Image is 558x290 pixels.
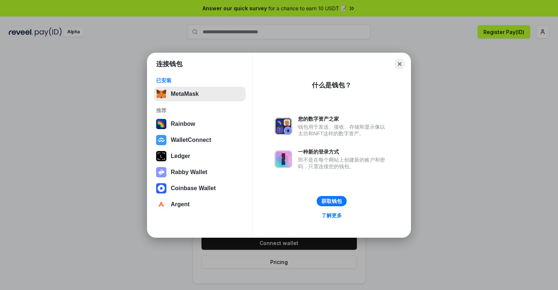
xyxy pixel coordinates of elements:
img: svg+xml,%3Csvg%20xmlns%3D%22http%3A%2F%2Fwww.w3.org%2F2000%2Fsvg%22%20fill%3D%22none%22%20viewBox... [275,117,292,135]
div: 您的数字资产之家 [298,116,389,122]
img: svg+xml,%3Csvg%20width%3D%2228%22%20height%3D%2228%22%20viewBox%3D%220%200%2028%2028%22%20fill%3D... [156,135,166,145]
button: MetaMask [154,87,246,101]
div: 已安装 [156,77,244,84]
a: 了解更多 [317,211,346,220]
div: 什么是钱包？ [312,81,351,90]
button: Argent [154,197,246,212]
div: WalletConnect [171,137,211,143]
img: svg+xml,%3Csvg%20xmlns%3D%22http%3A%2F%2Fwww.w3.org%2F2000%2Fsvg%22%20fill%3D%22none%22%20viewBox... [156,167,166,177]
img: svg+xml,%3Csvg%20width%3D%2228%22%20height%3D%2228%22%20viewBox%3D%220%200%2028%2028%22%20fill%3D... [156,199,166,210]
button: Ledger [154,149,246,163]
div: 了解更多 [321,212,342,219]
button: 获取钱包 [317,196,347,206]
img: svg+xml,%3Csvg%20xmlns%3D%22http%3A%2F%2Fwww.w3.org%2F2000%2Fsvg%22%20fill%3D%22none%22%20viewBox... [275,150,292,168]
div: 推荐 [156,107,244,114]
button: Rainbow [154,117,246,131]
div: 一种新的登录方式 [298,148,389,155]
button: Close [395,59,405,69]
div: Rabby Wallet [171,169,207,176]
div: Rainbow [171,121,195,127]
button: WalletConnect [154,133,246,147]
img: svg+xml,%3Csvg%20width%3D%22120%22%20height%3D%22120%22%20viewBox%3D%220%200%20120%20120%22%20fil... [156,119,166,129]
div: 获取钱包 [321,198,342,204]
img: svg+xml,%3Csvg%20fill%3D%22none%22%20height%3D%2233%22%20viewBox%3D%220%200%2035%2033%22%20width%... [156,89,166,99]
div: Argent [171,201,190,208]
div: Coinbase Wallet [171,185,216,192]
div: 钱包用于发送、接收、存储和显示像以太坊和NFT这样的数字资产。 [298,124,389,137]
button: Coinbase Wallet [154,181,246,196]
button: Rabby Wallet [154,165,246,180]
img: svg+xml,%3Csvg%20width%3D%2228%22%20height%3D%2228%22%20viewBox%3D%220%200%2028%2028%22%20fill%3D... [156,183,166,193]
div: 而不是在每个网站上创建新的账户和密码，只需连接您的钱包。 [298,157,389,170]
div: Ledger [171,153,190,159]
h1: 连接钱包 [156,60,182,68]
div: MetaMask [171,91,199,97]
img: svg+xml,%3Csvg%20xmlns%3D%22http%3A%2F%2Fwww.w3.org%2F2000%2Fsvg%22%20width%3D%2228%22%20height%3... [156,151,166,161]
